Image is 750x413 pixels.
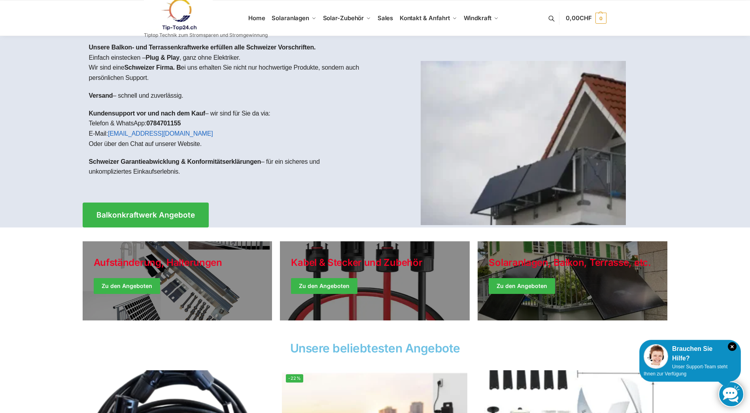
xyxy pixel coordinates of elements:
[89,110,205,117] strong: Kundensupport vor und nach dem Kauf
[83,203,209,227] a: Balkonkraftwerk Angebote
[268,0,319,36] a: Solaranlagen
[728,342,737,351] i: Schließen
[396,0,460,36] a: Kontakt & Anfahrt
[83,342,668,354] h2: Unsere beliebtesten Angebote
[374,0,396,36] a: Sales
[89,92,113,99] strong: Versand
[144,33,268,38] p: Tiptop Technik zum Stromsparen und Stromgewinnung
[124,64,181,71] strong: Schweizer Firma. B
[644,344,737,363] div: Brauchen Sie Hilfe?
[478,241,667,320] a: Winter Jackets
[145,54,179,61] strong: Plug & Play
[644,364,727,377] span: Unser Support-Team steht Ihnen zur Verfügung
[272,14,309,22] span: Solaranlagen
[89,158,261,165] strong: Schweizer Garantieabwicklung & Konformitätserklärungen
[421,61,626,225] img: Home 1
[644,344,668,369] img: Customer service
[89,91,369,101] p: – schnell und zuverlässig.
[319,0,374,36] a: Solar-Zubehör
[96,211,195,219] span: Balkonkraftwerk Angebote
[580,14,592,22] span: CHF
[108,130,213,137] a: [EMAIL_ADDRESS][DOMAIN_NAME]
[83,241,272,320] a: Holiday Style
[89,44,316,51] strong: Unsere Balkon- und Terrassenkraftwerke erfüllen alle Schweizer Vorschriften.
[464,14,491,22] span: Windkraft
[378,14,393,22] span: Sales
[400,14,450,22] span: Kontakt & Anfahrt
[323,14,364,22] span: Solar-Zubehör
[595,13,606,24] span: 0
[460,0,502,36] a: Windkraft
[566,6,606,30] a: 0,00CHF 0
[566,14,591,22] span: 0,00
[146,120,181,127] strong: 0784701155
[89,108,369,149] p: – wir sind für Sie da via: Telefon & WhatsApp: E-Mail: Oder über den Chat auf unserer Website.
[89,157,369,177] p: – für ein sicheres und unkompliziertes Einkaufserlebnis.
[280,241,470,320] a: Holiday Style
[83,36,375,191] div: Einfach einstecken – , ganz ohne Elektriker.
[89,63,369,83] p: Wir sind eine ei uns erhalten Sie nicht nur hochwertige Produkte, sondern auch persönlichen Support.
